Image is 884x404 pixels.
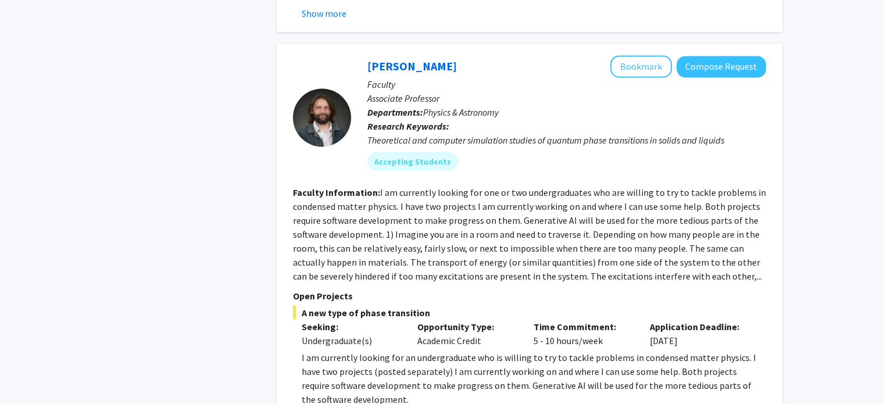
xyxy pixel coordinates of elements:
[302,6,346,20] button: Show more
[417,319,516,333] p: Opportunity Type:
[293,186,766,281] fg-read-more: I am currently looking for one or two undergraduates who are willing to try to tackle problems in...
[9,352,49,395] iframe: Chat
[650,319,749,333] p: Application Deadline:
[367,133,766,147] div: Theoretical and computer simulation studies of quantum phase transitions in solids and liquids
[534,319,632,333] p: Time Commitment:
[302,319,400,333] p: Seeking:
[677,56,766,77] button: Compose Request to Wouter Montfrooij
[423,106,499,118] span: Physics & Astronomy
[293,305,766,319] span: A new type of phase transition
[293,288,766,302] p: Open Projects
[367,59,457,73] a: [PERSON_NAME]
[367,91,766,105] p: Associate Professor
[409,319,525,347] div: Academic Credit
[367,120,449,132] b: Research Keywords:
[610,55,672,77] button: Add Wouter Montfrooij to Bookmarks
[302,333,400,347] div: Undergraduate(s)
[367,106,423,118] b: Departments:
[525,319,641,347] div: 5 - 10 hours/week
[367,152,458,170] mat-chip: Accepting Students
[293,186,380,198] b: Faculty Information:
[367,77,766,91] p: Faculty
[641,319,757,347] div: [DATE]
